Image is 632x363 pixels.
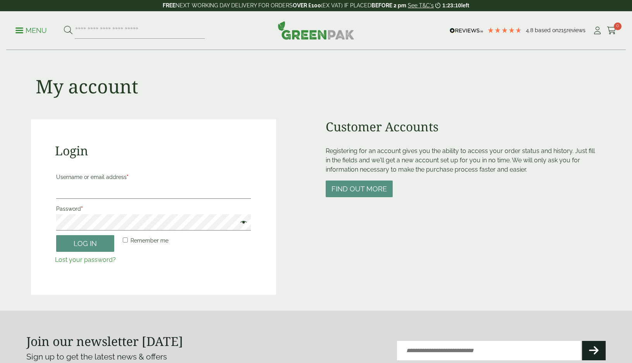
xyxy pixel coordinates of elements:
[15,26,47,34] a: Menu
[326,181,393,197] button: Find out more
[15,26,47,35] p: Menu
[278,21,354,40] img: GreenPak Supplies
[163,2,175,9] strong: FREE
[442,2,461,9] span: 1:23:10
[526,27,535,33] span: 4.8
[55,143,252,158] h2: Login
[326,146,601,174] p: Registering for an account gives you the ability to access your order status and history. Just fi...
[558,27,567,33] span: 215
[26,351,287,363] p: Sign up to get the latest news & offers
[487,27,522,34] div: 4.79 Stars
[461,2,469,9] span: left
[55,256,116,263] a: Lost your password?
[293,2,321,9] strong: OVER £100
[326,119,601,134] h2: Customer Accounts
[607,27,617,34] i: Cart
[592,27,602,34] i: My Account
[123,237,128,243] input: Remember me
[56,203,251,214] label: Password
[56,172,251,182] label: Username or email address
[326,186,393,193] a: Find out more
[535,27,558,33] span: Based on
[450,28,483,33] img: REVIEWS.io
[408,2,434,9] a: See T&C's
[567,27,586,33] span: reviews
[607,25,617,36] a: 0
[26,333,183,349] strong: Join our newsletter [DATE]
[371,2,406,9] strong: BEFORE 2 pm
[56,235,114,252] button: Log in
[614,22,622,30] span: 0
[131,237,168,244] span: Remember me
[36,75,138,98] h1: My account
